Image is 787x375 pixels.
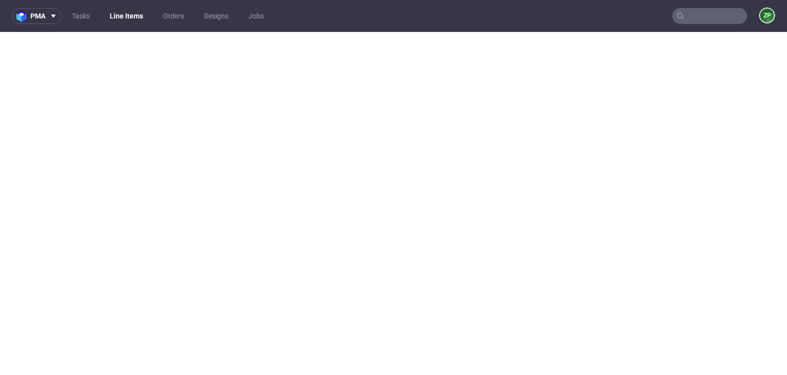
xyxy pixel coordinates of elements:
a: Line Items [104,8,149,24]
img: logo [16,10,30,22]
a: Designs [198,8,234,24]
button: pma [12,8,62,24]
a: Jobs [242,8,270,24]
span: pma [30,12,45,19]
a: Orders [157,8,190,24]
a: Tasks [66,8,96,24]
figcaption: ZP [760,8,774,22]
